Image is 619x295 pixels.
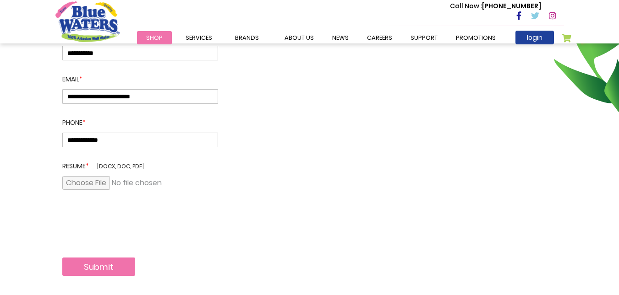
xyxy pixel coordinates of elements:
[62,104,218,133] label: Phone
[97,162,144,170] span: [docx, doc, pdf]
[323,31,358,44] a: News
[450,1,482,11] span: Call Now :
[62,147,218,176] label: Resume
[55,1,120,42] a: store logo
[146,33,163,42] span: Shop
[447,31,505,44] a: Promotions
[450,1,541,11] p: [PHONE_NUMBER]
[235,33,259,42] span: Brands
[401,31,447,44] a: support
[515,31,554,44] a: login
[62,257,135,276] button: Submit
[186,33,212,42] span: Services
[62,60,218,89] label: Email
[358,31,401,44] a: careers
[275,31,323,44] a: about us
[62,217,202,253] iframe: reCAPTCHA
